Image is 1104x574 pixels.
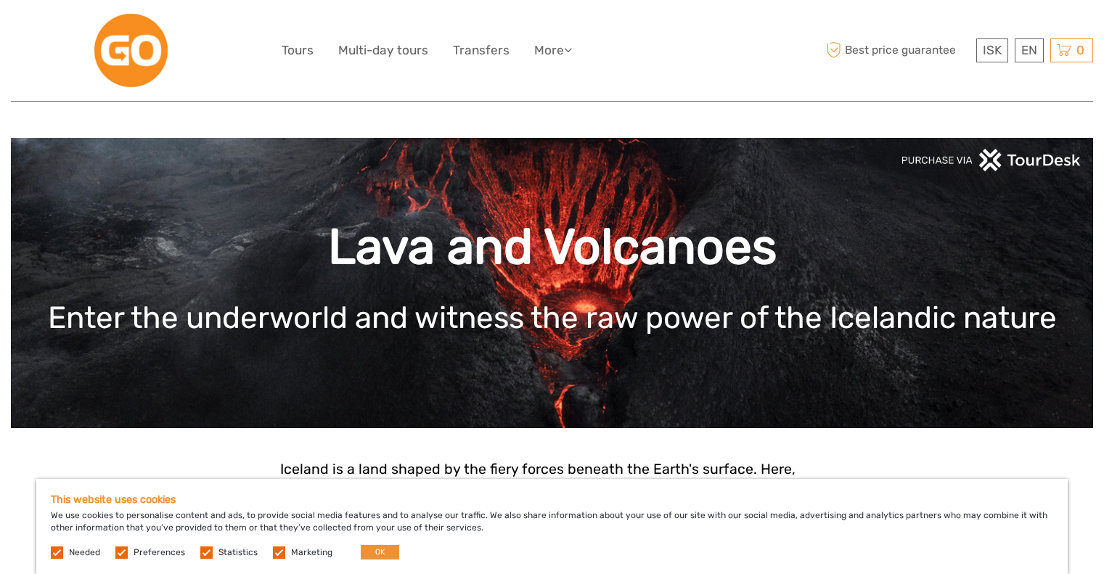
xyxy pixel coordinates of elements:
[453,40,510,61] a: Transfers
[1074,43,1087,57] span: 0
[983,43,1002,57] span: ISK
[218,546,258,559] label: Statistics
[901,149,1082,171] img: PurchaseViaTourDeskwhite.png
[361,545,399,559] button: OK
[33,300,1071,336] h1: Enter the underworld and witness the raw power of the Icelandic nature
[822,38,973,62] span: Best price guarantee
[36,479,1068,574] div: We use cookies to personalise content and ads, to provide social media features and to analyse ou...
[91,11,171,90] img: 1096-1703b550-bf4e-4db5-bf57-08e43595299e_logo_big.jpg
[1015,38,1044,62] div: EN
[534,40,572,61] a: More
[51,493,1053,506] h5: This website uses cookies
[338,40,428,61] a: Multi-day tours
[33,218,1071,276] h1: Lava and Volcanoes
[291,546,332,559] label: Marketing
[282,40,314,61] a: Tours
[69,546,100,559] label: Needed
[134,546,185,559] label: Preferences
